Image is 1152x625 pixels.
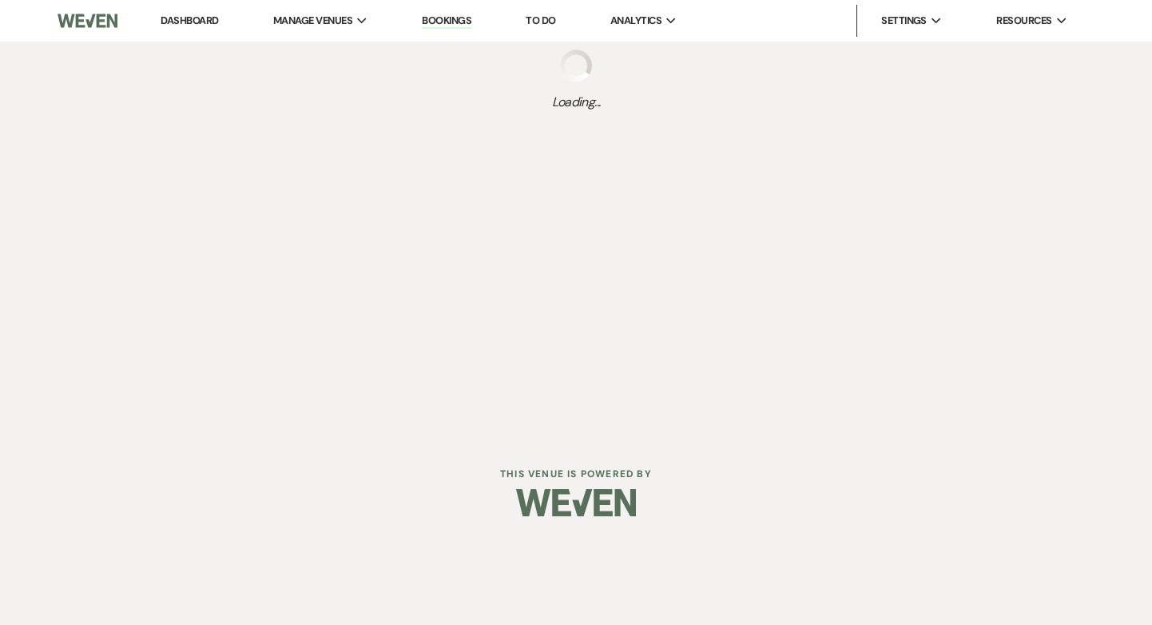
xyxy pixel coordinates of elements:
a: Bookings [422,14,471,29]
span: Loading... [552,93,601,112]
img: loading spinner [560,50,592,82]
span: Settings [881,13,927,29]
a: To Do [526,14,555,27]
a: Dashboard [161,14,218,27]
span: Manage Venues [273,13,352,29]
img: Weven Logo [516,475,636,531]
img: Weven Logo [58,4,117,38]
span: Analytics [610,13,661,29]
span: Resources [996,13,1051,29]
